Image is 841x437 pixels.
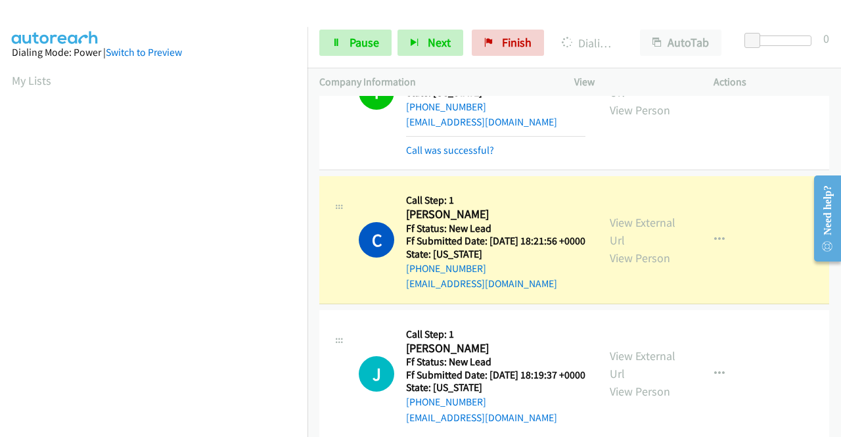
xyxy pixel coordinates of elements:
p: Dialing [PERSON_NAME] [562,34,616,52]
a: [PHONE_NUMBER] [406,101,486,113]
a: View Person [610,103,670,118]
h5: Call Step: 1 [406,328,585,341]
a: View Person [610,384,670,399]
a: Finish [472,30,544,56]
span: Finish [502,35,532,50]
h5: Ff Submitted Date: [DATE] 18:19:37 +0000 [406,369,585,382]
h5: Call Step: 1 [406,194,585,207]
button: AutoTab [640,30,721,56]
h2: [PERSON_NAME] [406,207,585,222]
h2: [PERSON_NAME] [406,341,585,356]
span: Next [428,35,451,50]
div: The call is yet to be attempted [359,356,394,392]
div: Delay between calls (in seconds) [751,35,811,46]
h5: State: [US_STATE] [406,381,585,394]
a: Pause [319,30,392,56]
h5: Ff Submitted Date: [DATE] 18:21:56 +0000 [406,235,585,248]
a: My Lists [12,73,51,88]
button: Next [398,30,463,56]
div: 0 [823,30,829,47]
p: Company Information [319,74,551,90]
a: [EMAIL_ADDRESS][DOMAIN_NAME] [406,277,557,290]
div: Dialing Mode: Power | [12,45,296,60]
span: Pause [350,35,379,50]
h1: C [359,222,394,258]
h5: Ff Status: New Lead [406,222,585,235]
a: [PHONE_NUMBER] [406,262,486,275]
a: View External Url [610,215,675,248]
iframe: Resource Center [804,166,841,271]
a: [EMAIL_ADDRESS][DOMAIN_NAME] [406,116,557,128]
h5: Ff Status: New Lead [406,356,585,369]
a: View External Url [610,67,675,100]
h5: State: [US_STATE] [406,248,585,261]
a: View External Url [610,348,675,381]
a: View Person [610,250,670,265]
p: View [574,74,690,90]
a: Call was successful? [406,144,494,156]
p: Actions [714,74,829,90]
a: Switch to Preview [106,46,182,58]
a: [PHONE_NUMBER] [406,396,486,408]
h1: J [359,356,394,392]
a: [EMAIL_ADDRESS][DOMAIN_NAME] [406,411,557,424]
